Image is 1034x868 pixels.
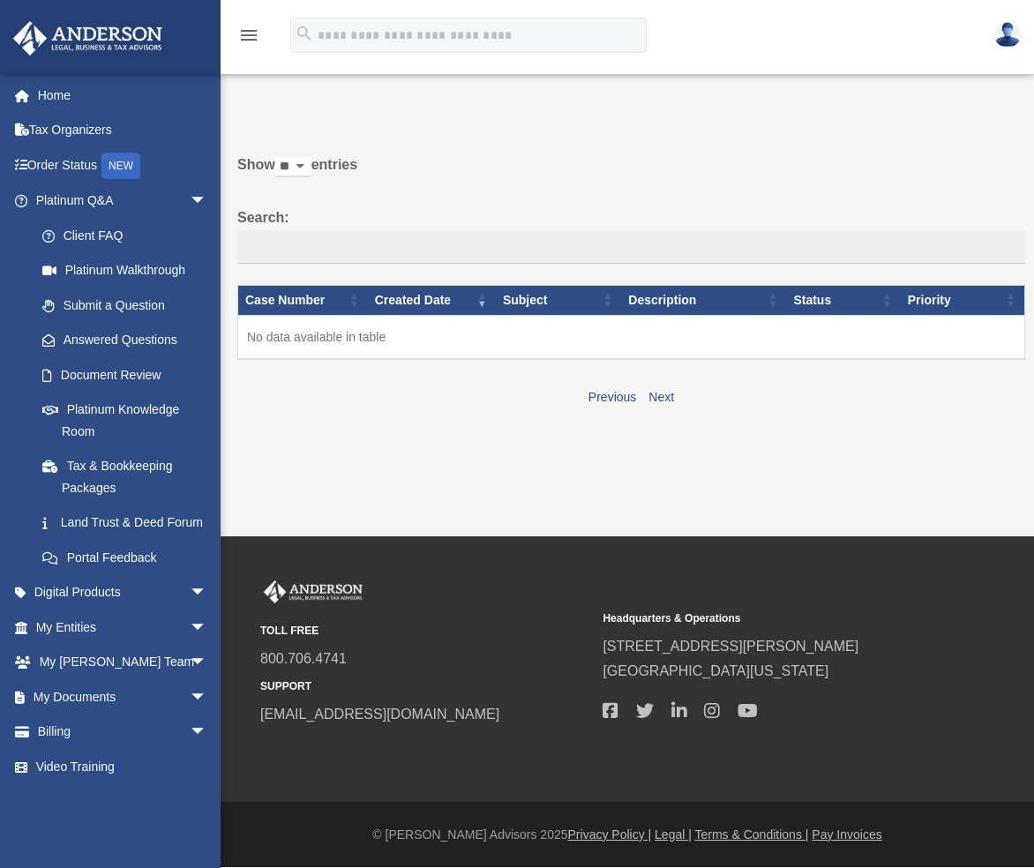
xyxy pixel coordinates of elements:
th: Status: activate to sort column ascending [786,285,900,315]
a: Next [648,390,674,404]
a: Privacy Policy | [568,827,652,842]
th: Priority: activate to sort column ascending [901,285,1025,315]
span: arrow_drop_down [190,183,225,220]
a: Platinum Knowledge Room [25,393,225,449]
a: Platinum Walkthrough [25,253,225,288]
label: Show entries [237,153,1025,195]
small: Headquarters & Operations [603,610,933,628]
a: Answered Questions [25,323,216,358]
a: [EMAIL_ADDRESS][DOMAIN_NAME] [260,707,499,722]
a: Submit a Question [25,288,225,323]
select: Showentries [275,157,311,177]
a: My Documentsarrow_drop_down [12,679,234,715]
span: arrow_drop_down [190,645,225,681]
span: arrow_drop_down [190,610,225,646]
span: arrow_drop_down [190,575,225,611]
a: Video Training [12,749,234,784]
img: Anderson Advisors Platinum Portal [8,21,168,56]
a: Digital Productsarrow_drop_down [12,575,234,610]
a: Billingarrow_drop_down [12,715,234,750]
a: My Entitiesarrow_drop_down [12,610,234,645]
input: Search: [237,230,1025,264]
a: Portal Feedback [25,540,225,575]
a: [STREET_ADDRESS][PERSON_NAME] [603,639,858,654]
a: Legal | [655,827,692,842]
label: Search: [237,206,1025,264]
td: No data available in table [238,315,1025,359]
i: menu [238,25,259,46]
div: © [PERSON_NAME] Advisors 2025 [221,824,1034,846]
a: Order StatusNEW [12,147,234,183]
span: arrow_drop_down [190,679,225,715]
small: SUPPORT [260,677,590,696]
th: Description: activate to sort column ascending [621,285,786,315]
span: arrow_drop_down [190,715,225,751]
i: search [295,24,314,43]
a: My [PERSON_NAME] Teamarrow_drop_down [12,645,234,680]
a: Pay Invoices [812,827,881,842]
a: Platinum Q&Aarrow_drop_down [12,183,225,219]
th: Created Date: activate to sort column ascending [368,285,496,315]
a: Home [12,78,234,113]
a: Land Trust & Deed Forum [25,505,225,541]
small: TOLL FREE [260,622,590,640]
img: User Pic [994,22,1021,48]
th: Subject: activate to sort column ascending [496,285,621,315]
a: [GEOGRAPHIC_DATA][US_STATE] [603,663,828,678]
img: Anderson Advisors Platinum Portal [260,580,366,603]
a: 800.706.4741 [260,651,347,666]
a: menu [238,31,259,46]
div: NEW [101,153,140,179]
a: Tax & Bookkeeping Packages [25,449,225,505]
a: Terms & Conditions | [695,827,809,842]
a: Previous [588,390,636,404]
a: Tax Organizers [12,113,234,148]
th: Case Number: activate to sort column ascending [238,285,368,315]
a: Document Review [25,357,225,393]
a: Client FAQ [25,218,225,253]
